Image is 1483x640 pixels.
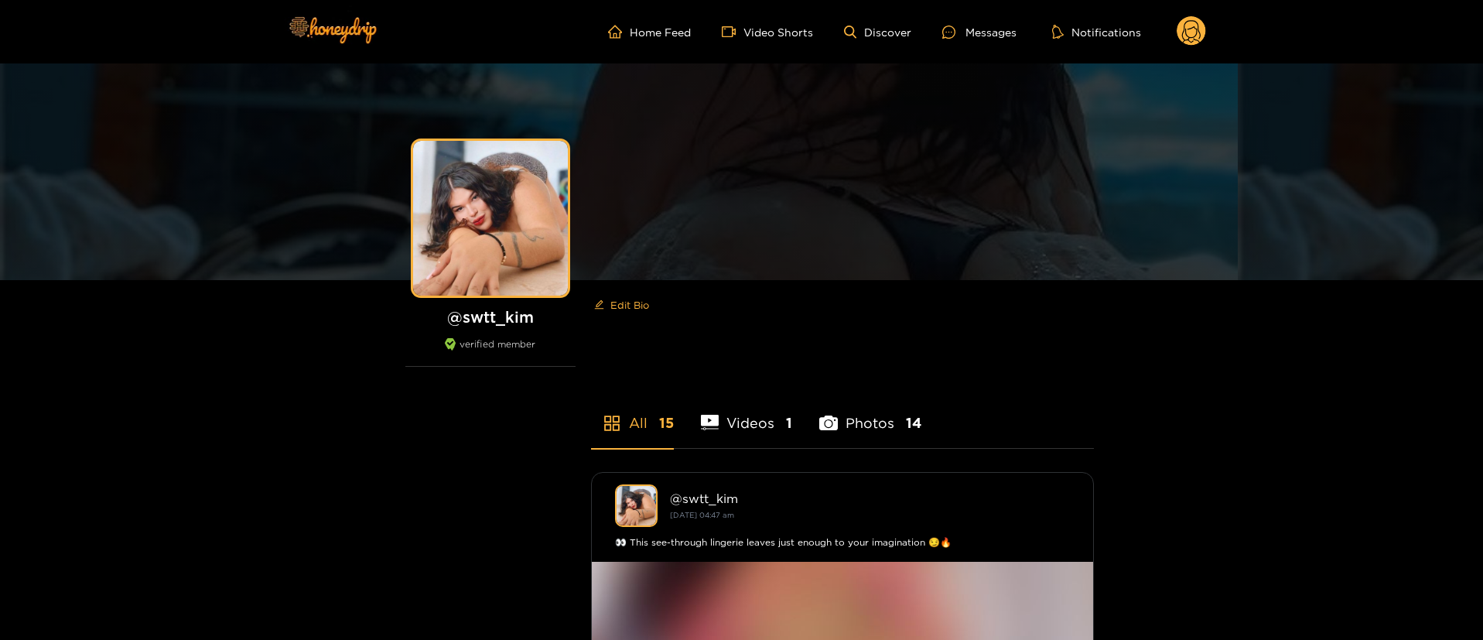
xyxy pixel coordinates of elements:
[594,299,604,311] span: edit
[591,293,652,317] button: editEdit Bio
[591,378,674,448] li: All
[659,413,674,433] span: 15
[670,511,734,519] small: [DATE] 04:47 am
[608,25,630,39] span: home
[722,25,743,39] span: video-camera
[615,484,658,527] img: swtt_kim
[1047,24,1146,39] button: Notifications
[722,25,813,39] a: Video Shorts
[942,23,1017,41] div: Messages
[610,297,649,313] span: Edit Bio
[608,25,691,39] a: Home Feed
[603,414,621,433] span: appstore
[786,413,792,433] span: 1
[844,26,911,39] a: Discover
[405,338,576,367] div: verified member
[615,535,1070,550] div: 👀 This see-through lingerie leaves just enough to your imagination 😏🔥
[819,378,921,448] li: Photos
[405,307,576,327] h1: @ swtt_kim
[906,413,921,433] span: 14
[670,491,1070,505] div: @ swtt_kim
[701,378,793,448] li: Videos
